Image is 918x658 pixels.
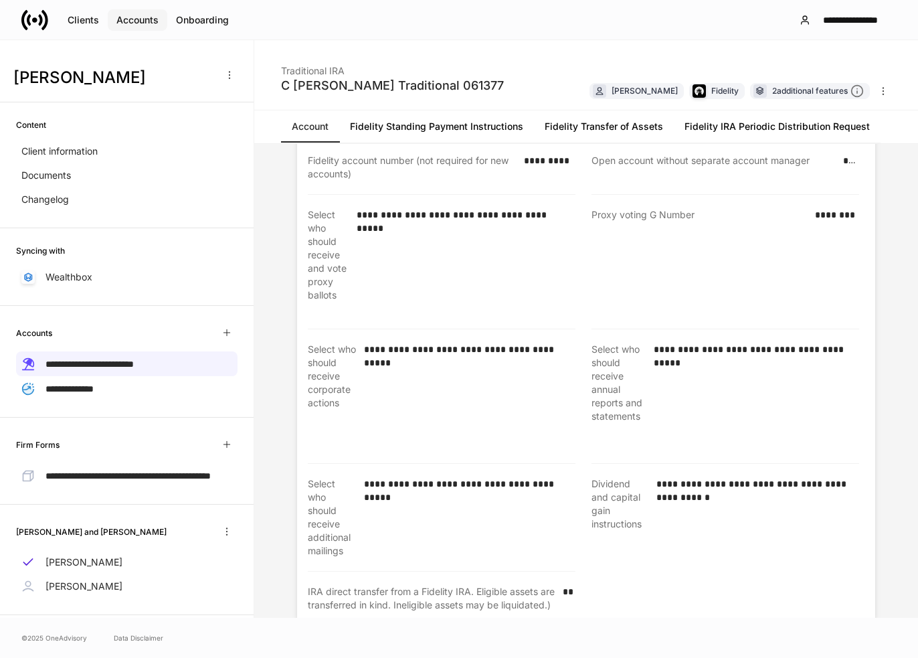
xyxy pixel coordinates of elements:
[45,580,122,593] p: [PERSON_NAME]
[772,84,864,98] div: 2 additional features
[21,633,87,643] span: © 2025 OneAdvisory
[108,9,167,31] button: Accounts
[281,110,339,143] a: Account
[281,56,504,78] div: Traditional IRA
[13,67,213,88] h3: [PERSON_NAME]
[308,477,356,558] div: Select who should receive additional mailings
[591,154,835,181] div: Open account without separate account manager
[339,110,534,143] a: Fidelity Standing Payment Instructions
[308,208,349,315] div: Select who should receive and vote proxy ballots
[16,139,238,163] a: Client information
[281,78,504,94] div: C [PERSON_NAME] Traditional 061377
[16,187,238,212] a: Changelog
[45,556,122,569] p: [PERSON_NAME]
[591,343,646,450] div: Select who should receive annual reports and statements
[591,208,807,315] div: Proxy voting G Number
[591,477,648,558] div: Dividend and capital gain instructions
[21,193,69,206] p: Changelog
[16,118,46,131] h6: Content
[116,13,159,27] div: Accounts
[16,244,65,257] h6: Syncing with
[16,550,238,574] a: [PERSON_NAME]
[16,438,60,451] h6: Firm Forms
[114,633,163,643] a: Data Disclaimer
[308,154,516,181] div: Fidelity account number (not required for new accounts)
[308,343,356,450] div: Select who should receive corporate actions
[308,585,555,612] div: IRA direct transfer from a Fidelity IRA. Eligible assets are transferred in kind. Ineligible asse...
[21,145,98,158] p: Client information
[612,84,678,97] div: [PERSON_NAME]
[16,265,238,289] a: Wealthbox
[674,110,881,143] a: Fidelity IRA Periodic Distribution Request
[68,13,99,27] div: Clients
[16,163,238,187] a: Documents
[45,270,92,284] p: Wealthbox
[167,9,238,31] button: Onboarding
[16,574,238,598] a: [PERSON_NAME]
[16,525,167,538] h6: [PERSON_NAME] and [PERSON_NAME]
[176,13,229,27] div: Onboarding
[16,327,52,339] h6: Accounts
[21,169,71,182] p: Documents
[59,9,108,31] button: Clients
[534,110,674,143] a: Fidelity Transfer of Assets
[711,84,739,97] div: Fidelity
